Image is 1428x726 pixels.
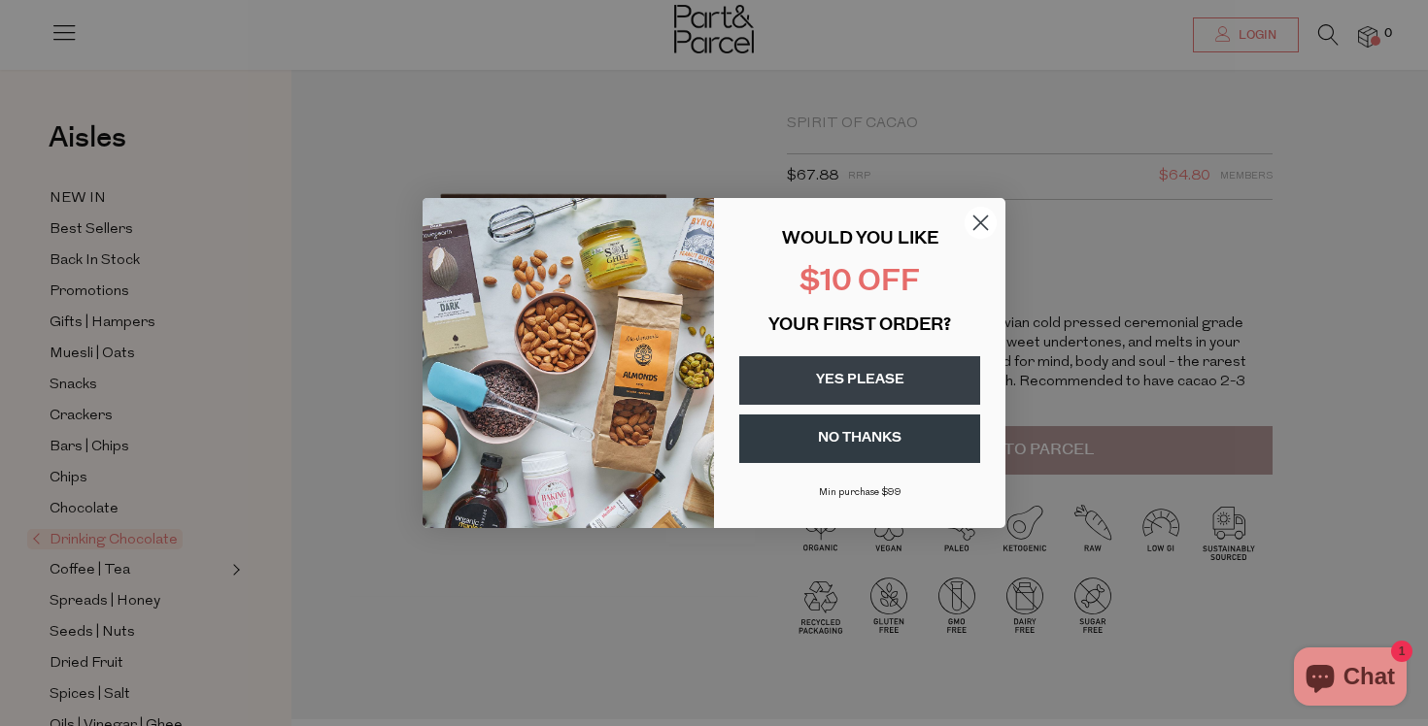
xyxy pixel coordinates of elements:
img: 43fba0fb-7538-40bc-babb-ffb1a4d097bc.jpeg [423,198,714,528]
button: NO THANKS [739,414,980,463]
inbox-online-store-chat: Shopify online store chat [1288,647,1412,710]
button: Close dialog [964,206,998,240]
span: $10 OFF [799,268,920,298]
span: Min purchase $99 [819,487,901,498]
span: WOULD YOU LIKE [782,231,938,248]
span: YOUR FIRST ORDER? [768,317,951,335]
button: YES PLEASE [739,356,980,405]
